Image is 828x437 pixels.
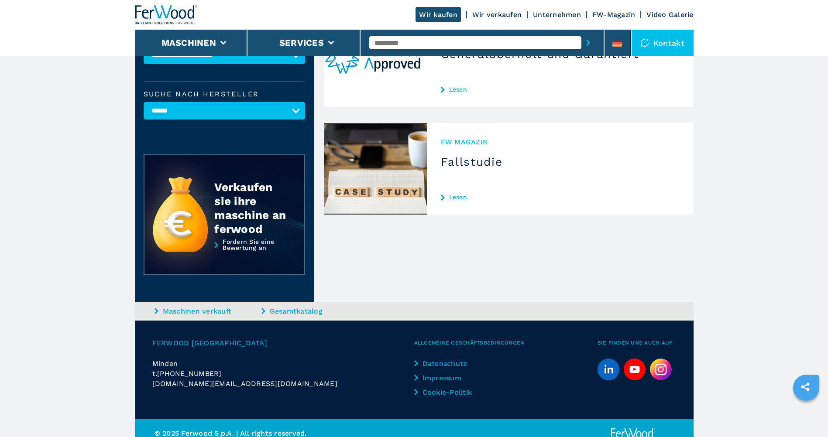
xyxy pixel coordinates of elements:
[144,91,305,98] label: Suche nach Hersteller
[414,387,487,397] a: Cookie-Politik
[324,123,427,215] img: Fallstudie
[144,239,305,275] a: Fordern Sie eine Bewertung an
[791,398,821,430] iframe: Chat
[646,10,693,19] a: Video Galerie
[152,359,178,368] span: Minden
[441,155,680,169] h3: Fallstudie
[441,137,680,147] span: FW MAGAZIN
[598,358,619,380] a: linkedin
[214,180,287,236] div: Verkaufen sie ihre maschine an ferwood
[152,338,414,348] span: Ferwood [GEOGRAPHIC_DATA]
[414,373,487,383] a: Impressum
[135,5,198,24] img: Ferwood
[161,38,216,48] button: Maschinen
[416,7,461,22] a: Wir kaufen
[533,10,581,19] a: Unternehmen
[155,306,259,316] a: Maschinen verkauft
[581,33,595,53] button: submit-button
[794,376,816,398] a: sharethis
[592,10,636,19] a: FW-Magazin
[441,194,680,201] a: Lesen
[640,38,649,47] img: Kontakt
[650,358,672,380] img: Instagram
[624,358,646,380] a: youtube
[441,86,680,93] a: Lesen
[152,369,414,379] div: t.
[472,10,522,19] a: Wir verkaufen
[414,358,487,369] a: Datenschutz
[279,38,324,48] button: Services
[632,30,694,56] div: Kontakt
[414,338,598,348] span: Allgemeine Geschäftsbedingungen
[261,306,366,316] a: Gesamtkatalog
[152,379,337,389] span: [DOMAIN_NAME][EMAIL_ADDRESS][DOMAIN_NAME]
[324,15,427,107] img: Generalüberholt und Garantiert
[157,369,222,379] span: [PHONE_NUMBER]
[598,338,676,348] span: Sie finden uns auch auf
